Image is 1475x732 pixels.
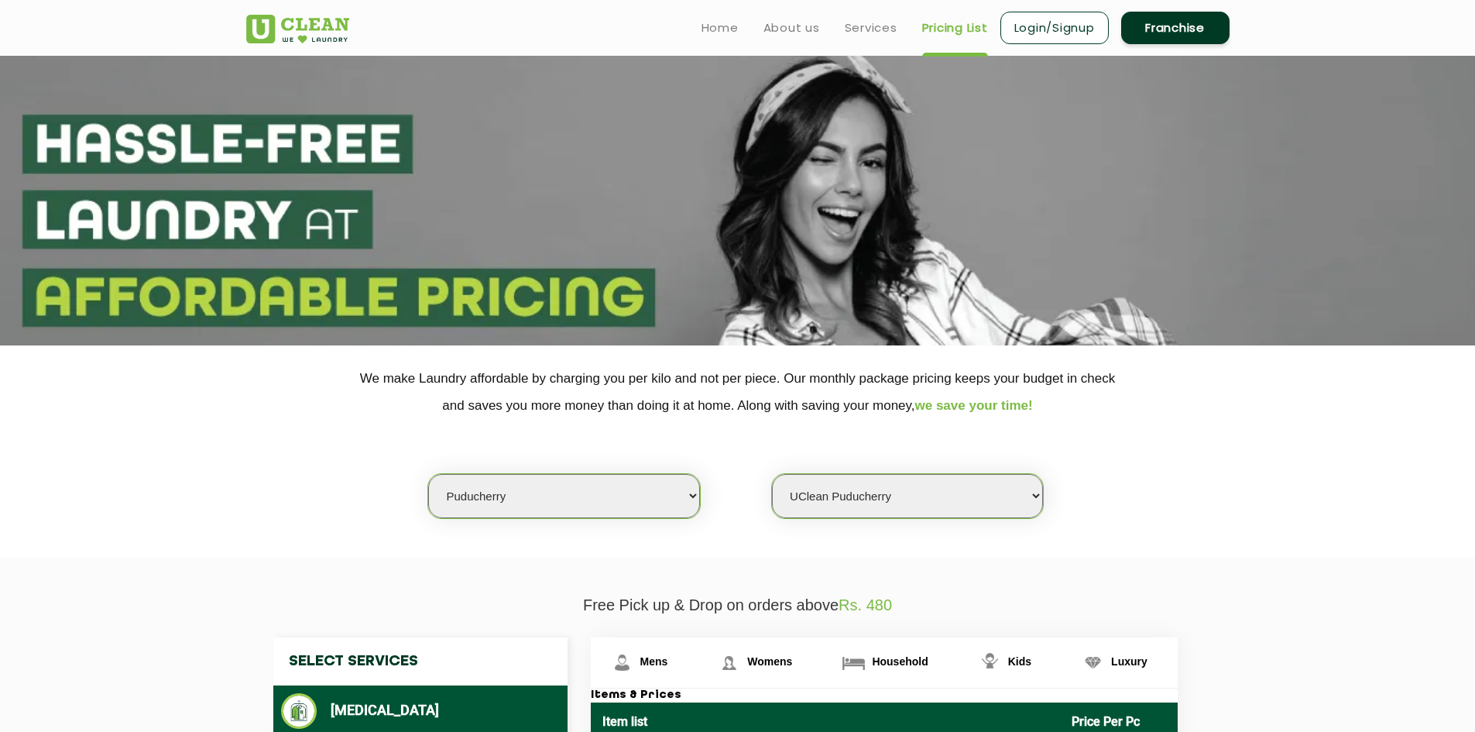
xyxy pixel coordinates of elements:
[747,655,792,668] span: Womens
[715,649,743,676] img: Womens
[1000,12,1109,44] a: Login/Signup
[1121,12,1230,44] a: Franchise
[640,655,668,668] span: Mens
[1008,655,1031,668] span: Kids
[922,19,988,37] a: Pricing List
[246,365,1230,419] p: We make Laundry affordable by charging you per kilo and not per piece. Our monthly package pricin...
[840,649,867,676] img: Household
[246,15,349,43] img: UClean Laundry and Dry Cleaning
[246,596,1230,614] p: Free Pick up & Drop on orders above
[915,398,1033,413] span: we save your time!
[1111,655,1147,668] span: Luxury
[1079,649,1106,676] img: Luxury
[609,649,636,676] img: Mens
[976,649,1003,676] img: Kids
[273,637,568,686] h4: Select Services
[281,693,560,729] li: [MEDICAL_DATA]
[701,19,739,37] a: Home
[872,655,928,668] span: Household
[763,19,820,37] a: About us
[591,689,1178,703] h3: Items & Prices
[845,19,897,37] a: Services
[281,693,317,729] img: Dry Cleaning
[839,596,892,613] span: Rs. 480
